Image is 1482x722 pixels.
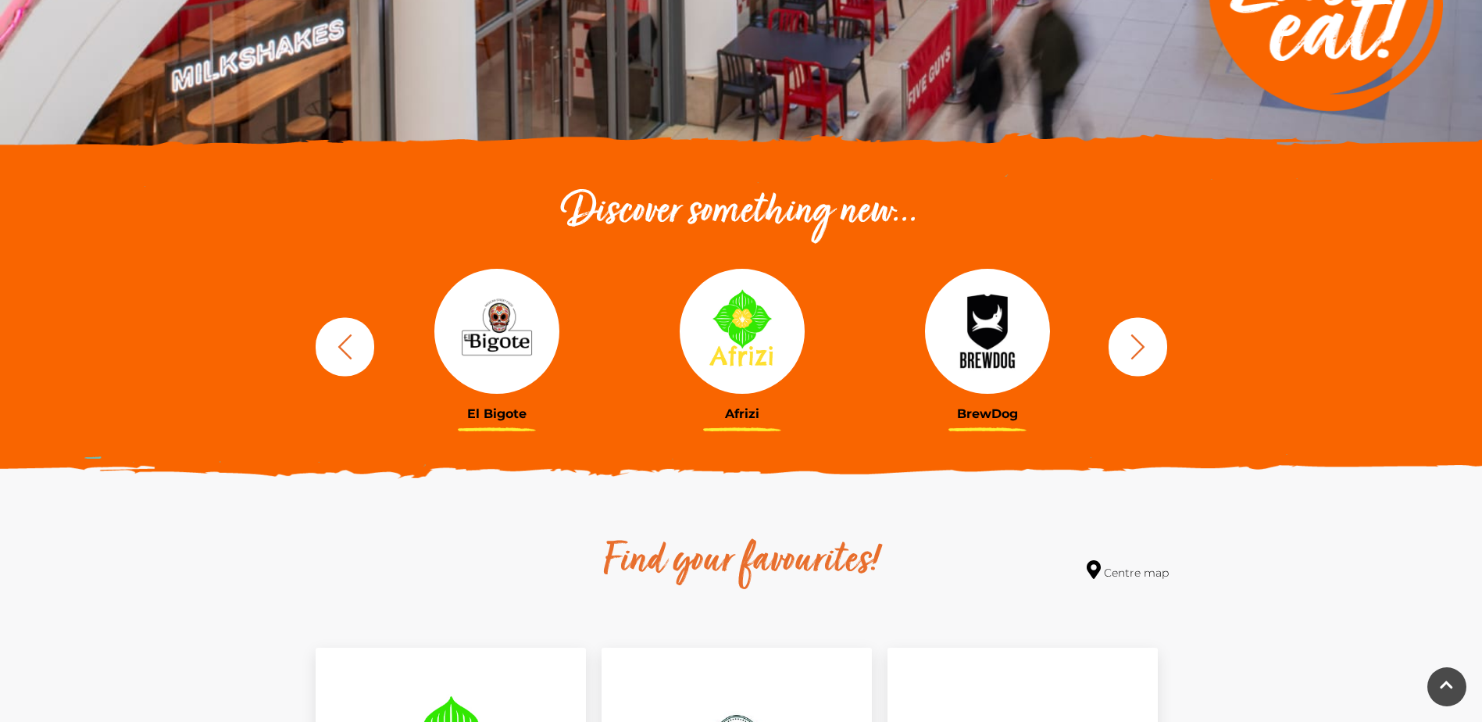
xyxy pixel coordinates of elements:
[456,537,1027,587] h2: Find your favourites!
[386,269,608,421] a: El Bigote
[1087,560,1169,581] a: Centre map
[877,406,1098,421] h3: BrewDog
[877,269,1098,421] a: BrewDog
[631,406,853,421] h3: Afrizi
[631,269,853,421] a: Afrizi
[308,188,1175,238] h2: Discover something new...
[386,406,608,421] h3: El Bigote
